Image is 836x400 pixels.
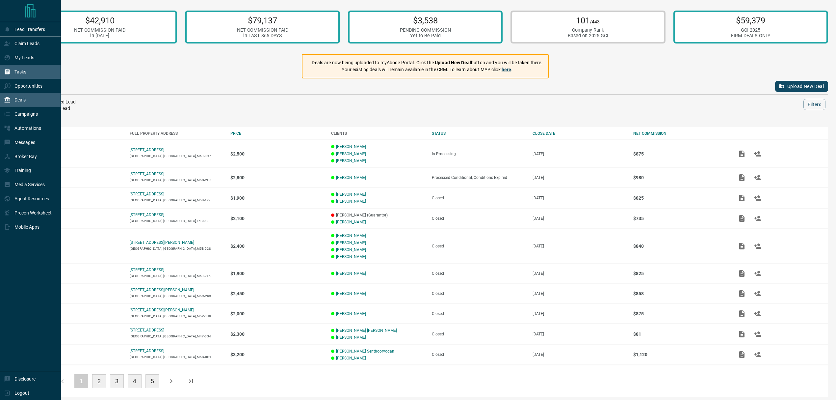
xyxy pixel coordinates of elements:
p: $2,100 [230,216,325,221]
p: $1,900 [230,271,325,276]
p: $1,120 [633,352,727,357]
p: $2,800 [230,175,325,180]
a: [PERSON_NAME] [336,144,366,149]
a: [PERSON_NAME] [336,152,366,156]
span: Add / View Documents [734,151,750,156]
div: in [DATE] [74,33,125,39]
a: [PERSON_NAME] [336,247,366,252]
p: $875 [633,311,727,316]
a: [STREET_ADDRESS] [130,148,164,152]
div: NET COMMISSION PAID [74,27,125,33]
p: Lease - Co-Op [29,216,123,221]
p: $2,450 [230,291,325,296]
div: in LAST 365 DAYS [237,33,288,39]
span: Match Clients [750,216,766,221]
a: [PERSON_NAME] [PERSON_NAME] [336,328,397,333]
p: [STREET_ADDRESS] [130,172,164,176]
p: Lease - Co-Op [29,332,123,336]
div: CLOSE DATE [533,131,627,136]
p: [DATE] [533,332,627,336]
span: Match Clients [750,195,766,200]
p: [GEOGRAPHIC_DATA],[GEOGRAPHIC_DATA],M5V-3H9 [130,314,224,318]
p: $1,900 [230,195,325,201]
p: $3,538 [400,15,451,25]
p: [DATE] [533,271,627,276]
a: [PERSON_NAME] [336,254,366,259]
p: $825 [633,195,727,201]
p: [STREET_ADDRESS] [130,349,164,353]
p: [STREET_ADDRESS][PERSON_NAME] [130,308,194,312]
p: [GEOGRAPHIC_DATA],[GEOGRAPHIC_DATA],M4Y-0G4 [130,334,224,338]
p: [DATE] [533,352,627,357]
p: [DATE] [533,152,627,156]
a: [PERSON_NAME] [336,220,366,224]
p: Lease - Co-Op [29,311,123,316]
div: In Processing [432,152,526,156]
div: Closed [432,291,526,296]
a: [PERSON_NAME] [336,233,366,238]
p: [GEOGRAPHIC_DATA],[GEOGRAPHIC_DATA],L5B-0G3 [130,219,224,223]
p: $875 [633,151,727,157]
div: Closed [432,244,526,248]
span: Add / View Documents [734,331,750,336]
span: Add / View Documents [734,271,750,275]
button: Filters [803,99,825,110]
a: [PERSON_NAME] [336,356,366,360]
div: Closed [432,332,526,336]
div: Company Rank [568,27,608,33]
span: Match Clients [750,352,766,357]
span: Add / View Documents [734,175,750,180]
div: PENDING COMMISSION [400,27,451,33]
a: [STREET_ADDRESS] [130,268,164,272]
span: Match Clients [750,331,766,336]
p: [GEOGRAPHIC_DATA],[GEOGRAPHIC_DATA],M5C-2R9 [130,294,224,298]
span: Add / View Documents [734,352,750,357]
p: [GEOGRAPHIC_DATA],[GEOGRAPHIC_DATA],M5G-2H5 [130,178,224,182]
div: FULL PROPERTY ADDRESS [130,131,224,136]
p: $3,200 [230,352,325,357]
p: [PERSON_NAME] (Guarantor) [331,213,425,217]
span: Match Clients [750,175,766,180]
p: [STREET_ADDRESS] [130,213,164,217]
p: [GEOGRAPHIC_DATA],[GEOGRAPHIC_DATA],M5G-0C1 [130,355,224,359]
a: [PERSON_NAME] [336,271,366,276]
span: Match Clients [750,243,766,248]
div: DEAL TYPE [29,131,123,136]
a: [STREET_ADDRESS][PERSON_NAME] [130,288,194,292]
p: $42,910 [74,15,125,25]
p: $825 [633,271,727,276]
div: CLIENTS [331,131,425,136]
p: [DATE] [533,216,627,221]
p: [STREET_ADDRESS][PERSON_NAME] [130,240,194,245]
span: Add / View Documents [734,291,750,296]
strong: Upload New Deal [435,60,471,65]
a: [PERSON_NAME] [336,241,366,245]
p: Deals are now being uploaded to myAbode Portal. Click the button and you will be taken there. [312,59,542,66]
p: [DATE] [533,291,627,296]
div: NET COMMISSION [633,131,727,136]
a: [PERSON_NAME] [336,311,366,316]
a: [PERSON_NAME] [336,291,366,296]
p: [DATE] [533,175,627,180]
a: [STREET_ADDRESS] [130,192,164,196]
p: Lease - Co-Op [29,152,123,156]
div: NET COMMISSION PAID [237,27,288,33]
a: [STREET_ADDRESS] [130,328,164,332]
p: [DATE] [533,311,627,316]
div: STATUS [432,131,526,136]
div: Closed [432,271,526,276]
a: [PERSON_NAME] [336,175,366,180]
div: PRICE [230,131,325,136]
span: Add / View Documents [734,216,750,221]
span: Add / View Documents [734,311,750,316]
button: 4 [128,374,142,388]
p: $2,400 [230,243,325,249]
a: [PERSON_NAME] Senthooryogan [336,349,394,354]
span: Match Clients [750,271,766,275]
div: Closed [432,216,526,221]
p: Lease - Co-Op [29,291,123,296]
div: Based on 2025 GCI [568,33,608,39]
